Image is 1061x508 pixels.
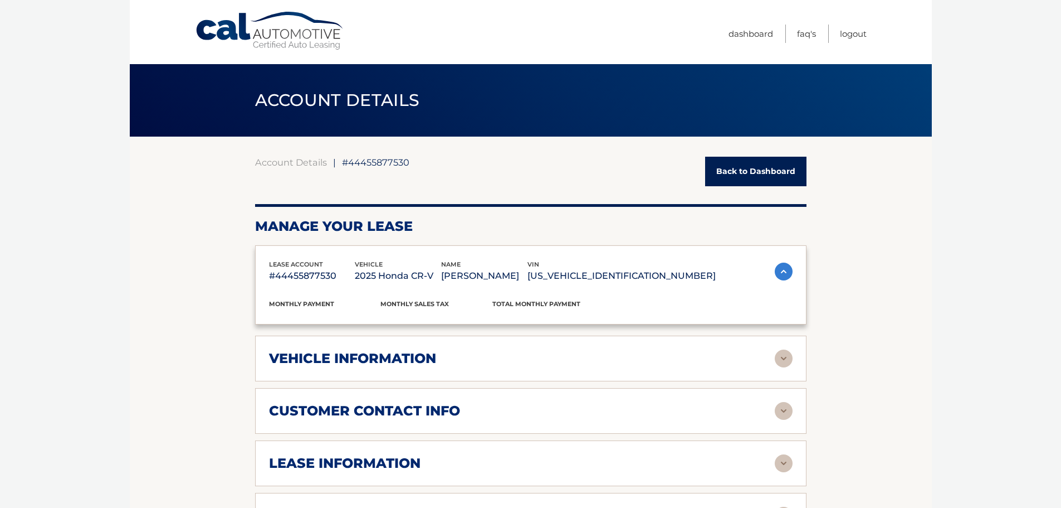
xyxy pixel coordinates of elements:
[492,300,580,308] span: Total Monthly Payment
[355,260,383,268] span: vehicle
[728,25,773,43] a: Dashboard
[195,11,345,51] a: Cal Automotive
[269,403,460,419] h2: customer contact info
[775,263,793,280] img: accordion-active.svg
[269,268,355,284] p: #44455877530
[840,25,867,43] a: Logout
[255,157,327,168] a: Account Details
[380,308,492,324] p: $0.00
[255,218,806,235] h2: Manage Your Lease
[333,157,336,168] span: |
[269,300,334,308] span: Monthly Payment
[527,268,716,284] p: [US_VEHICLE_IDENTIFICATION_NUMBER]
[255,90,420,110] span: ACCOUNT DETAILS
[441,260,461,268] span: name
[269,260,323,268] span: lease account
[342,157,409,168] span: #44455877530
[775,402,793,420] img: accordion-rest.svg
[775,454,793,472] img: accordion-rest.svg
[527,260,539,268] span: vin
[492,308,604,324] p: $443.00
[269,350,436,367] h2: vehicle information
[441,268,527,284] p: [PERSON_NAME]
[355,268,441,284] p: 2025 Honda CR-V
[705,157,806,186] a: Back to Dashboard
[775,350,793,367] img: accordion-rest.svg
[380,300,449,308] span: Monthly sales Tax
[797,25,816,43] a: FAQ's
[269,308,381,324] p: $443.00
[269,455,421,472] h2: lease information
